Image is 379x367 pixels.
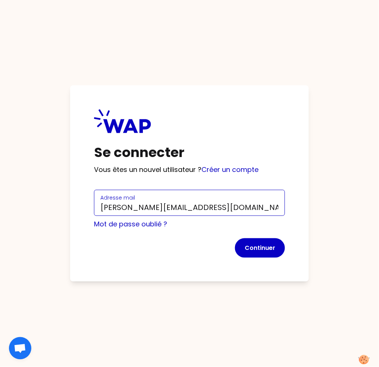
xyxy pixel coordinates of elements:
button: Continuer [235,238,285,258]
label: Adresse mail [100,194,135,201]
h1: Se connecter [94,145,285,160]
p: Vous êtes un nouvel utilisateur ? [94,164,285,175]
a: Créer un compte [201,165,259,174]
div: Ouvrir le chat [9,337,31,360]
a: Mot de passe oublié ? [94,219,167,229]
